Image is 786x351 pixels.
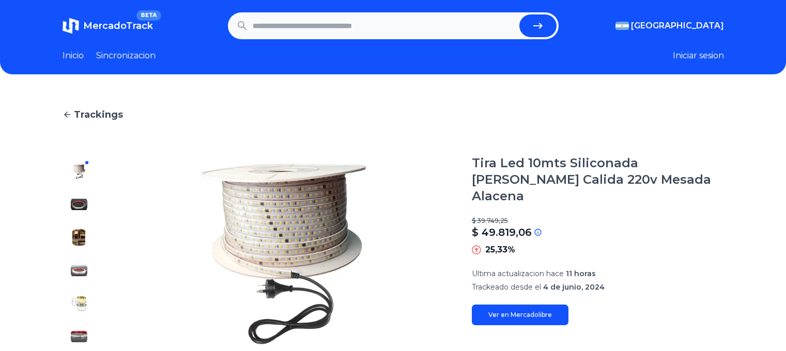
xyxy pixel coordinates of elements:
[543,282,605,292] span: 4 de junio, 2024
[472,282,541,292] span: Trackeado desde el
[71,229,87,246] img: Tira Led 10mts Siliconada Luz Calida 220v Mesada Alacena
[71,262,87,279] img: Tira Led 10mts Siliconada Luz Calida 220v Mesada Alacena
[71,328,87,345] img: Tira Led 10mts Siliconada Luz Calida 220v Mesada Alacena
[472,225,532,240] p: $ 49.819,06
[63,107,724,122] a: Trackings
[631,20,724,32] span: [GEOGRAPHIC_DATA]
[472,217,724,225] p: $ 39.749,25
[472,305,568,325] a: Ver en Mercadolibre
[472,155,724,204] h1: Tira Led 10mts Siliconada [PERSON_NAME] Calida 220v Mesada Alacena
[63,18,79,34] img: MercadoTrack
[71,163,87,180] img: Tira Led 10mts Siliconada Luz Calida 220v Mesada Alacena
[136,10,161,21] span: BETA
[83,20,153,31] span: MercadoTrack
[472,269,564,278] span: Ultima actualizacion hace
[485,244,515,256] p: 25,33%
[566,269,596,278] span: 11 horas
[673,50,724,62] button: Iniciar sesion
[71,196,87,213] img: Tira Led 10mts Siliconada Luz Calida 220v Mesada Alacena
[63,18,153,34] a: MercadoTrackBETA
[74,107,123,122] span: Trackings
[71,295,87,312] img: Tira Led 10mts Siliconada Luz Calida 220v Mesada Alacena
[615,22,629,30] img: Argentina
[615,20,724,32] button: [GEOGRAPHIC_DATA]
[63,50,84,62] a: Inicio
[96,50,156,62] a: Sincronizacion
